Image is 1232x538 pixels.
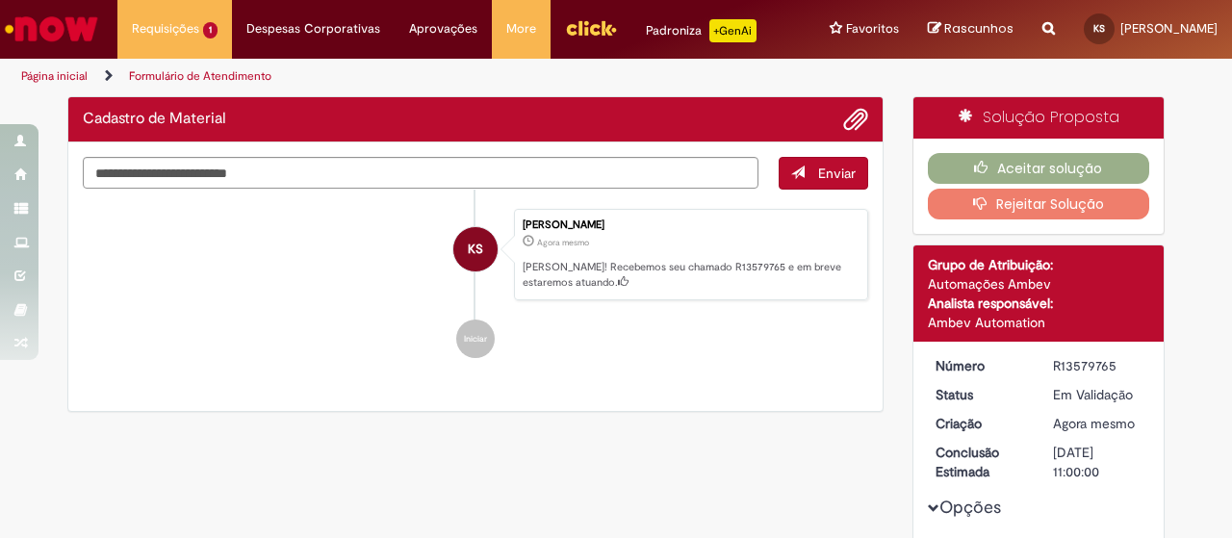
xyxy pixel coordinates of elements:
[1053,385,1142,404] div: Em Validação
[928,189,1150,219] button: Rejeitar Solução
[132,19,199,38] span: Requisições
[928,274,1150,294] div: Automações Ambev
[921,443,1039,481] dt: Conclusão Estimada
[246,19,380,38] span: Despesas Corporativas
[928,255,1150,274] div: Grupo de Atribuição:
[21,68,88,84] a: Página inicial
[523,219,858,231] div: [PERSON_NAME]
[709,19,757,42] p: +GenAi
[944,19,1014,38] span: Rascunhos
[921,356,1039,375] dt: Número
[14,59,807,94] ul: Trilhas de página
[846,19,899,38] span: Favoritos
[537,237,589,248] span: Agora mesmo
[1053,415,1135,432] span: Agora mesmo
[409,19,477,38] span: Aprovações
[2,10,101,48] img: ServiceNow
[928,153,1150,184] button: Aceitar solução
[843,107,868,132] button: Adicionar anexos
[1053,415,1135,432] time: 30/09/2025 08:38:42
[1120,20,1218,37] span: [PERSON_NAME]
[83,157,758,189] textarea: Digite sua mensagem aqui...
[537,237,589,248] time: 30/09/2025 08:38:42
[83,190,868,378] ul: Histórico de tíquete
[1053,443,1142,481] div: [DATE] 11:00:00
[203,22,218,38] span: 1
[928,313,1150,332] div: Ambev Automation
[818,165,856,182] span: Enviar
[779,157,868,190] button: Enviar
[928,294,1150,313] div: Analista responsável:
[1053,414,1142,433] div: 30/09/2025 08:38:42
[523,260,858,290] p: [PERSON_NAME]! Recebemos seu chamado R13579765 e em breve estaremos atuando.
[129,68,271,84] a: Formulário de Atendimento
[83,209,868,301] li: Kauane Macedo Dos Santos
[921,414,1039,433] dt: Criação
[921,385,1039,404] dt: Status
[468,226,483,272] span: KS
[506,19,536,38] span: More
[928,20,1014,38] a: Rascunhos
[646,19,757,42] div: Padroniza
[453,227,498,271] div: Kauane Macedo Dos Santos
[1053,356,1142,375] div: R13579765
[565,13,617,42] img: click_logo_yellow_360x200.png
[83,111,226,128] h2: Cadastro de Material Histórico de tíquete
[913,97,1165,139] div: Solução Proposta
[1093,22,1105,35] span: KS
